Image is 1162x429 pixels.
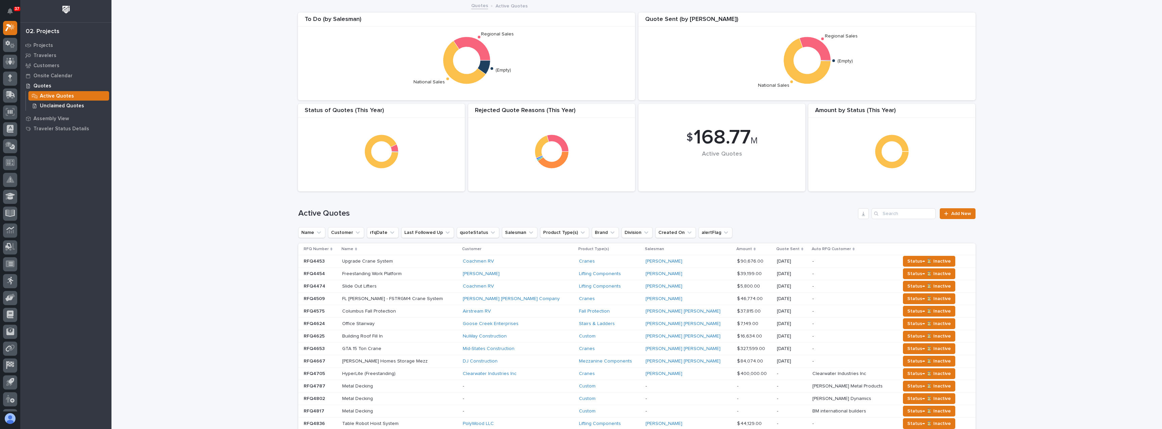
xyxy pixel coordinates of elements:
p: RFQ4817 [304,407,326,414]
span: Status→ ⏳ Inactive [907,395,951,403]
p: - [463,408,574,414]
a: Traveler Status Details [20,124,111,134]
a: Fall Protection [579,309,610,314]
p: - [812,357,815,364]
button: Name [298,227,325,238]
span: Status→ ⏳ Inactive [907,345,951,353]
span: Status→ ⏳ Inactive [907,382,951,390]
div: Notifications37 [8,8,17,19]
text: (Empty) [496,68,511,73]
p: $ 84,074.00 [737,357,764,364]
p: [DATE] [777,321,807,327]
p: - [737,395,740,402]
a: Airstream RV [463,309,491,314]
button: users-avatar [3,411,17,426]
button: Brand [592,227,619,238]
a: Travelers [20,50,111,60]
span: Status→ ⏳ Inactive [907,307,951,315]
span: Status→ ⏳ Inactive [907,257,951,265]
a: Customers [20,60,111,71]
tr: RFQ4817RFQ4817 Metal DeckingMetal Decking -Custom --- -BM international buildersBM international ... [298,405,976,418]
button: Status→ ⏳ Inactive [903,393,955,404]
p: Customer [462,245,481,253]
p: - [812,282,815,289]
p: - [737,407,740,414]
p: Office Stairway [342,320,376,327]
p: - [646,383,732,389]
p: RFQ4667 [304,357,327,364]
a: [PERSON_NAME] [PERSON_NAME] [646,346,721,352]
p: Metal Decking [342,407,374,414]
p: Amount [736,245,752,253]
button: alertFlag [699,227,732,238]
a: Assembly View [20,113,111,124]
p: - [812,332,815,339]
p: RFQ Number [304,245,329,253]
a: Clearwater Industries Inc [463,371,516,377]
span: Status→ ⏳ Inactive [907,357,951,365]
tr: RFQ4624RFQ4624 Office StairwayOffice Stairway Goose Creek Enterprises Stairs & Ladders [PERSON_NA... [298,318,976,330]
div: Rejected Quote Reasons (This Year) [468,107,635,118]
a: PolyWood LLC [463,421,494,427]
p: - [646,408,732,414]
span: Status→ ⏳ Inactive [907,332,951,340]
p: GTA 15 Ton Crane [342,345,383,352]
span: $ [686,131,693,144]
a: [PERSON_NAME] [646,284,682,289]
a: [PERSON_NAME] [463,271,500,277]
tr: RFQ4653RFQ4653 GTA 15 Ton CraneGTA 15 Ton Crane Mid-States Construction Cranes [PERSON_NAME] [PER... [298,343,976,355]
a: Coachmen RV [463,284,494,289]
a: Custom [579,396,596,402]
div: Active Quotes [650,151,794,172]
h1: Active Quotes [298,209,856,218]
a: [PERSON_NAME] [646,271,682,277]
p: [PERSON_NAME] Metal Products [812,382,884,389]
p: $ 400,000.00 [737,370,768,377]
button: Status→ ⏳ Inactive [903,406,955,417]
p: - [812,307,815,314]
p: $ 5,800.00 [737,282,761,289]
p: - [777,383,807,389]
span: M [751,136,758,145]
p: - [463,383,574,389]
a: Cranes [579,296,595,302]
text: (Empty) [837,59,853,63]
p: Unclaimed Quotes [40,103,84,109]
p: Quote Sent [776,245,800,253]
a: NuWay Construction [463,333,507,339]
a: Custom [579,333,596,339]
button: Customer [328,227,364,238]
a: Goose Creek Enterprises [463,321,519,327]
span: Status→ ⏳ Inactive [907,370,951,378]
p: [DATE] [777,296,807,302]
p: Freestanding Work Platform [342,270,403,277]
p: - [463,396,574,402]
p: - [812,257,815,264]
p: Assembly View [33,116,69,122]
a: [PERSON_NAME] [646,371,682,377]
a: Cranes [579,346,595,352]
button: Status→ ⏳ Inactive [903,306,955,317]
button: Status→ ⏳ Inactive [903,381,955,392]
p: Travelers [33,53,56,59]
a: Stairs & Ladders [579,321,615,327]
a: [PERSON_NAME] [PERSON_NAME] [646,358,721,364]
text: National Sales [758,83,789,88]
p: - [646,396,732,402]
a: [PERSON_NAME] [PERSON_NAME] Company [463,296,560,302]
button: Salesman [502,227,537,238]
p: Product Type(s) [578,245,609,253]
p: Name [342,245,353,253]
p: Customers [33,63,59,69]
p: - [737,382,740,389]
button: Status→ ⏳ Inactive [903,256,955,267]
a: Cranes [579,259,595,264]
a: Unclaimed Quotes [26,101,111,110]
text: Regional Sales [825,34,858,38]
text: National Sales [413,80,445,84]
button: Created On [655,227,696,238]
p: $ 16,634.00 [737,332,763,339]
button: Status→ ⏳ Inactive [903,343,955,354]
input: Search [871,208,936,219]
